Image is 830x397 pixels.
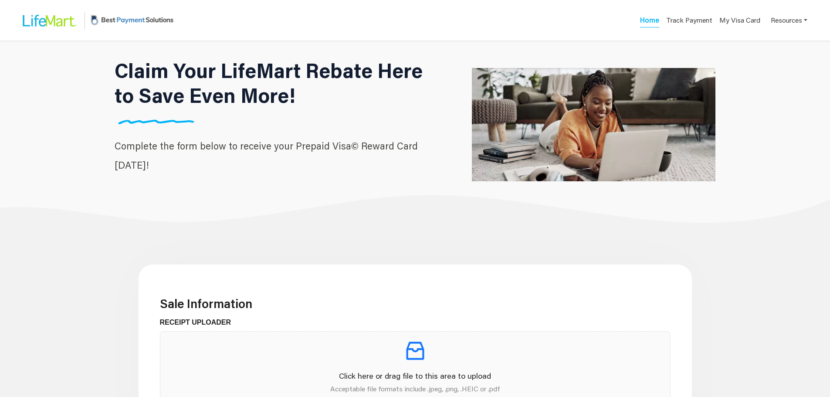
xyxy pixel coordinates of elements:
[771,11,807,29] a: Resources
[160,296,671,311] h3: Sale Information
[640,15,659,27] a: Home
[719,11,760,29] a: My Visa Card
[167,383,663,394] p: Acceptable file formats include .jpeg, .png, .HEIC or .pdf
[666,15,712,28] a: Track Payment
[88,6,176,35] img: BPS Logo
[403,339,427,363] span: inbox
[167,370,663,382] p: Click here or drag file to this area to upload
[115,119,198,124] img: Divider
[16,6,176,35] a: LifeMart LogoBPS Logo
[115,136,436,175] p: Complete the form below to receive your Prepaid Visa© Reward Card [DATE]!
[16,7,81,34] img: LifeMart Logo
[160,317,238,328] label: RECEIPT UPLOADER
[115,58,436,108] h1: Claim Your LifeMart Rebate Here to Save Even More!
[472,23,715,226] img: LifeMart Hero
